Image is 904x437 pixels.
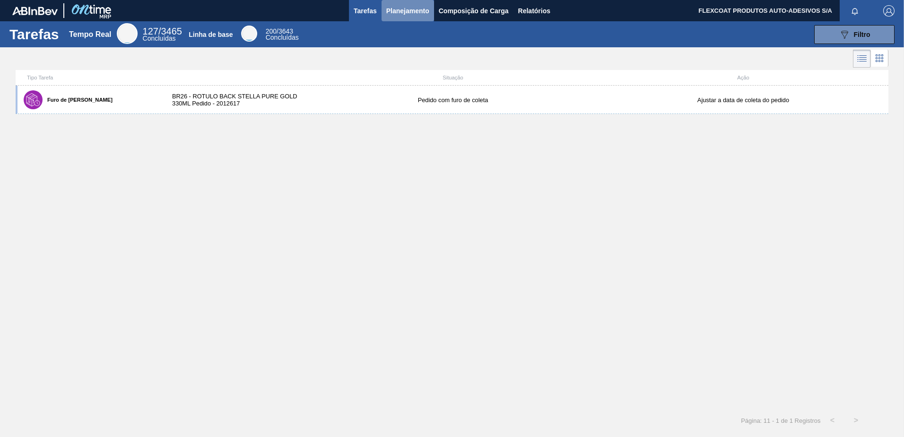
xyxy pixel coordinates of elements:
[278,27,293,35] font: 3643
[266,27,277,35] span: 200
[117,23,138,44] div: Real Time
[161,26,182,36] font: 3465
[12,7,58,15] img: TNhmsLtSVTkK8tSr43FrP2fwEKptu5GPRR3wAAAABJRU5ErkJggg==
[17,75,163,80] div: Tipo Tarefa
[883,5,895,17] img: Logout
[821,409,844,432] button: <
[266,27,293,35] span: /
[143,26,158,36] span: 127
[308,96,598,104] div: Pedido com furo de coleta
[266,28,299,41] div: Base Line
[439,5,509,17] span: Composição de Carga
[308,75,598,80] div: Situação
[386,5,429,17] span: Planejamento
[266,34,299,41] span: Concluídas
[69,30,112,39] div: Tempo Real
[767,417,820,424] span: 1 - 1 de 1 Registros
[741,417,767,424] span: Página: 1
[598,75,888,80] div: Ação
[814,25,895,44] button: Filtro
[143,26,182,36] span: /
[143,27,182,42] div: Real Time
[163,93,308,107] div: BR26 - ROTULO BACK STELLA PURE GOLD 330ML Pedido - 2012617
[853,50,871,68] div: Visão em Lista
[9,29,59,40] h1: Tarefas
[598,96,888,104] div: Ajustar a data de coleta do pedido
[844,409,868,432] button: >
[840,4,870,17] button: Notificações
[241,26,257,42] div: Base Line
[143,35,176,42] span: Concluídas
[189,31,233,38] div: Linha de base
[518,5,550,17] span: Relatórios
[354,5,377,17] span: Tarefas
[43,97,113,103] label: Furo de [PERSON_NAME]
[871,50,888,68] div: Visão em Cards
[854,31,870,38] span: Filtro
